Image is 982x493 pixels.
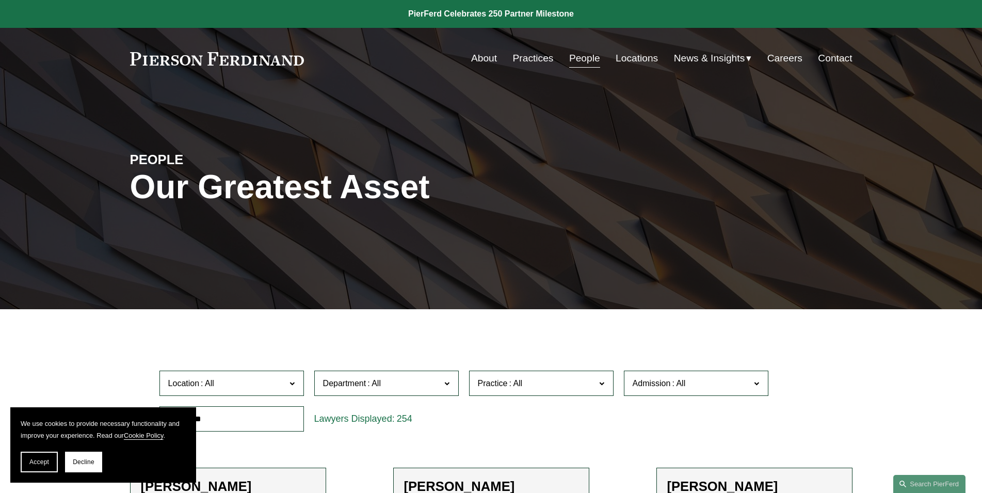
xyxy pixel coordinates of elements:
span: News & Insights [674,50,745,68]
section: Cookie banner [10,407,196,483]
span: Location [168,379,200,388]
span: Admission [633,379,671,388]
a: Careers [767,49,802,68]
button: Decline [65,452,102,472]
a: About [471,49,497,68]
a: Locations [616,49,658,68]
a: Practices [513,49,554,68]
a: Search this site [893,475,965,493]
span: 254 [397,414,412,424]
button: Accept [21,452,58,472]
a: Cookie Policy [124,432,164,439]
h1: Our Greatest Asset [130,168,611,206]
a: Contact [818,49,852,68]
h4: PEOPLE [130,151,311,168]
p: We use cookies to provide necessary functionality and improve your experience. Read our . [21,418,186,441]
span: Accept [29,458,49,466]
span: Decline [73,458,94,466]
span: Practice [478,379,508,388]
span: Department [323,379,366,388]
a: People [569,49,600,68]
a: folder dropdown [674,49,752,68]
